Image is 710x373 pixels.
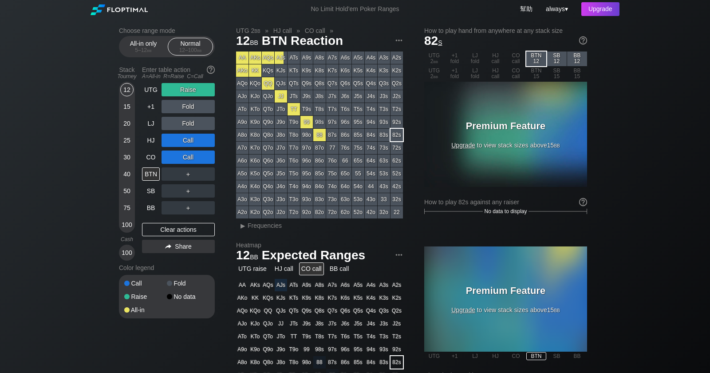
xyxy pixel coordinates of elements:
[339,206,351,218] div: 62o
[352,292,364,304] div: K5s
[390,90,403,103] div: J2s
[365,279,377,291] div: A4s
[339,193,351,206] div: 63o
[300,52,313,64] div: A9s
[378,129,390,141] div: 83s
[325,27,338,34] span: »
[339,64,351,77] div: K6s
[288,52,300,64] div: ATs
[275,155,287,167] div: J6o
[326,279,339,291] div: A7s
[249,292,261,304] div: KK
[390,77,403,90] div: Q2s
[236,206,248,218] div: A2o
[249,77,261,90] div: KQo
[352,116,364,128] div: 95s
[450,285,561,297] h3: Premium Feature
[365,142,377,154] div: 74s
[262,279,274,291] div: AQs
[313,167,326,180] div: 85o
[275,90,287,103] div: JJ
[378,279,390,291] div: A3s
[544,4,569,14] div: ▾
[365,52,377,64] div: A4s
[288,279,300,291] div: ATs
[300,155,313,167] div: 96o
[313,129,326,141] div: 88
[424,52,444,66] div: UTG 2
[142,167,160,181] div: BTN
[236,77,248,90] div: AQo
[167,294,209,300] div: No data
[120,100,134,113] div: 15
[520,5,532,12] a: 幫助
[352,155,364,167] div: 65s
[236,167,248,180] div: A5o
[142,223,215,236] div: Clear actions
[249,52,261,64] div: AKs
[275,180,287,193] div: J4o
[275,116,287,128] div: J9o
[170,38,211,55] div: Normal
[275,103,287,115] div: JTo
[236,262,269,275] div: UTG raise
[313,90,326,103] div: J8s
[236,248,403,262] h1: Expected Ranges
[394,250,404,260] img: ellipsis.fd386fe8.svg
[236,129,248,141] div: A8o
[339,167,351,180] div: 65o
[394,36,404,45] img: ellipsis.fd386fe8.svg
[142,151,160,164] div: CO
[236,52,248,64] div: AA
[300,167,313,180] div: 95o
[300,77,313,90] div: Q9s
[260,34,345,49] span: BTN Reaction
[365,180,377,193] div: 44
[506,67,526,81] div: CO call
[378,180,390,193] div: 43s
[120,167,134,181] div: 40
[288,116,300,128] div: T9o
[300,90,313,103] div: J9s
[236,142,248,154] div: A7o
[526,52,546,66] div: BTN 12
[326,193,339,206] div: 73o
[378,77,390,90] div: Q3s
[235,34,260,49] span: 12
[262,180,274,193] div: Q4o
[147,47,152,53] span: bb
[578,197,588,207] img: help.32db89a4.svg
[438,37,442,47] span: s
[236,90,248,103] div: AJo
[162,117,215,130] div: Fold
[339,77,351,90] div: Q6s
[288,180,300,193] div: T4o
[352,206,364,218] div: 52o
[288,167,300,180] div: T5o
[119,27,215,34] h2: Choose range mode
[162,100,215,113] div: Fold
[339,155,351,167] div: 66
[120,134,134,147] div: 25
[288,77,300,90] div: QTs
[326,142,339,154] div: 77
[339,129,351,141] div: 86s
[142,240,215,253] div: Share
[275,193,287,206] div: J3o
[142,201,160,214] div: BB
[115,73,138,79] div: Tourney
[236,116,248,128] div: A9o
[578,36,588,45] img: help.32db89a4.svg
[546,5,565,12] span: always
[352,279,364,291] div: A5s
[352,77,364,90] div: Q5s
[339,142,351,154] div: 76s
[142,117,160,130] div: LJ
[249,167,261,180] div: K5o
[262,52,274,64] div: AQs
[288,193,300,206] div: T3o
[547,67,567,81] div: SB 15
[581,2,619,16] div: Upgrade
[275,129,287,141] div: J8o
[365,90,377,103] div: J4s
